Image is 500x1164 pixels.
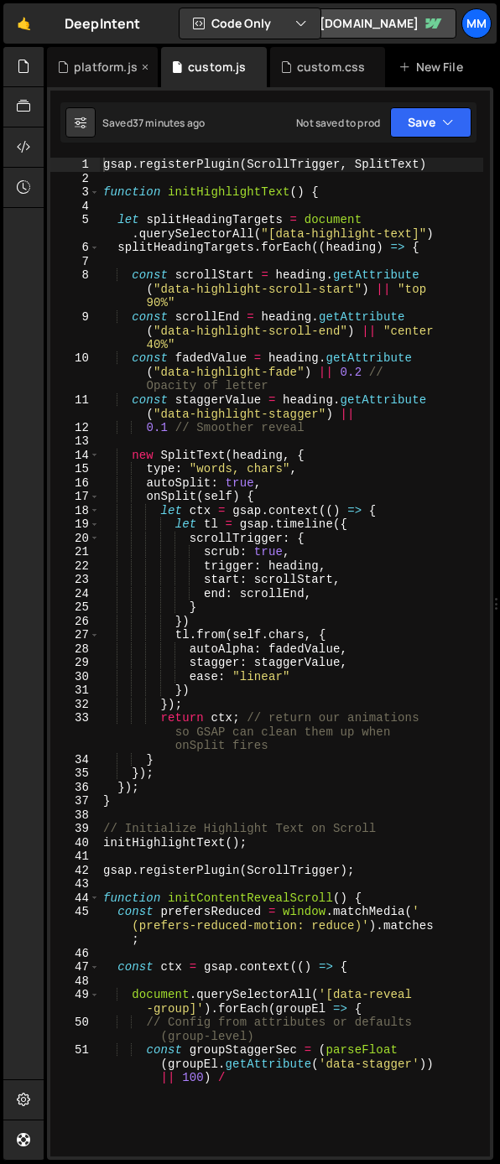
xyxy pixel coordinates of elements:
a: [DOMAIN_NAME] [305,8,456,39]
div: 30 [50,670,100,684]
div: 4 [50,200,100,214]
div: 37 [50,794,100,808]
div: 51 [50,1043,100,1085]
div: 17 [50,490,100,504]
div: 19 [50,517,100,532]
button: Code Only [180,8,320,39]
div: 22 [50,559,100,574]
div: 37 minutes ago [133,116,205,130]
div: 11 [50,393,100,421]
div: 29 [50,656,100,670]
a: 🤙 [3,3,44,44]
div: 10 [50,351,100,393]
button: Save [390,107,471,138]
div: 31 [50,683,100,698]
div: 42 [50,864,100,878]
div: 38 [50,808,100,823]
div: 43 [50,877,100,891]
div: 50 [50,1016,100,1043]
div: 44 [50,891,100,906]
div: 35 [50,766,100,781]
div: 13 [50,434,100,449]
div: DeepIntent [65,13,141,34]
div: 39 [50,822,100,836]
div: 14 [50,449,100,463]
div: 6 [50,241,100,255]
div: 49 [50,988,100,1016]
div: custom.css [297,59,366,75]
div: Saved [102,116,205,130]
div: 47 [50,960,100,974]
a: mm [461,8,492,39]
div: 7 [50,255,100,269]
div: 33 [50,711,100,753]
div: 12 [50,421,100,435]
div: 5 [50,213,100,241]
div: 45 [50,905,100,947]
div: 27 [50,628,100,642]
div: 16 [50,476,100,491]
div: 46 [50,947,100,961]
div: 40 [50,836,100,850]
div: 23 [50,573,100,587]
div: 24 [50,587,100,601]
div: 48 [50,974,100,989]
div: 34 [50,753,100,767]
div: 26 [50,615,100,629]
div: 3 [50,185,100,200]
div: 9 [50,310,100,352]
div: 2 [50,172,100,186]
div: 28 [50,642,100,657]
div: 1 [50,158,100,172]
div: 32 [50,698,100,712]
div: platform.js [74,59,138,75]
div: 36 [50,781,100,795]
div: 20 [50,532,100,546]
div: 18 [50,504,100,518]
div: 25 [50,600,100,615]
div: 21 [50,545,100,559]
div: 41 [50,850,100,864]
div: Not saved to prod [296,116,380,130]
div: New File [398,59,469,75]
div: 8 [50,268,100,310]
div: 15 [50,462,100,476]
div: custom.js [188,59,246,75]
